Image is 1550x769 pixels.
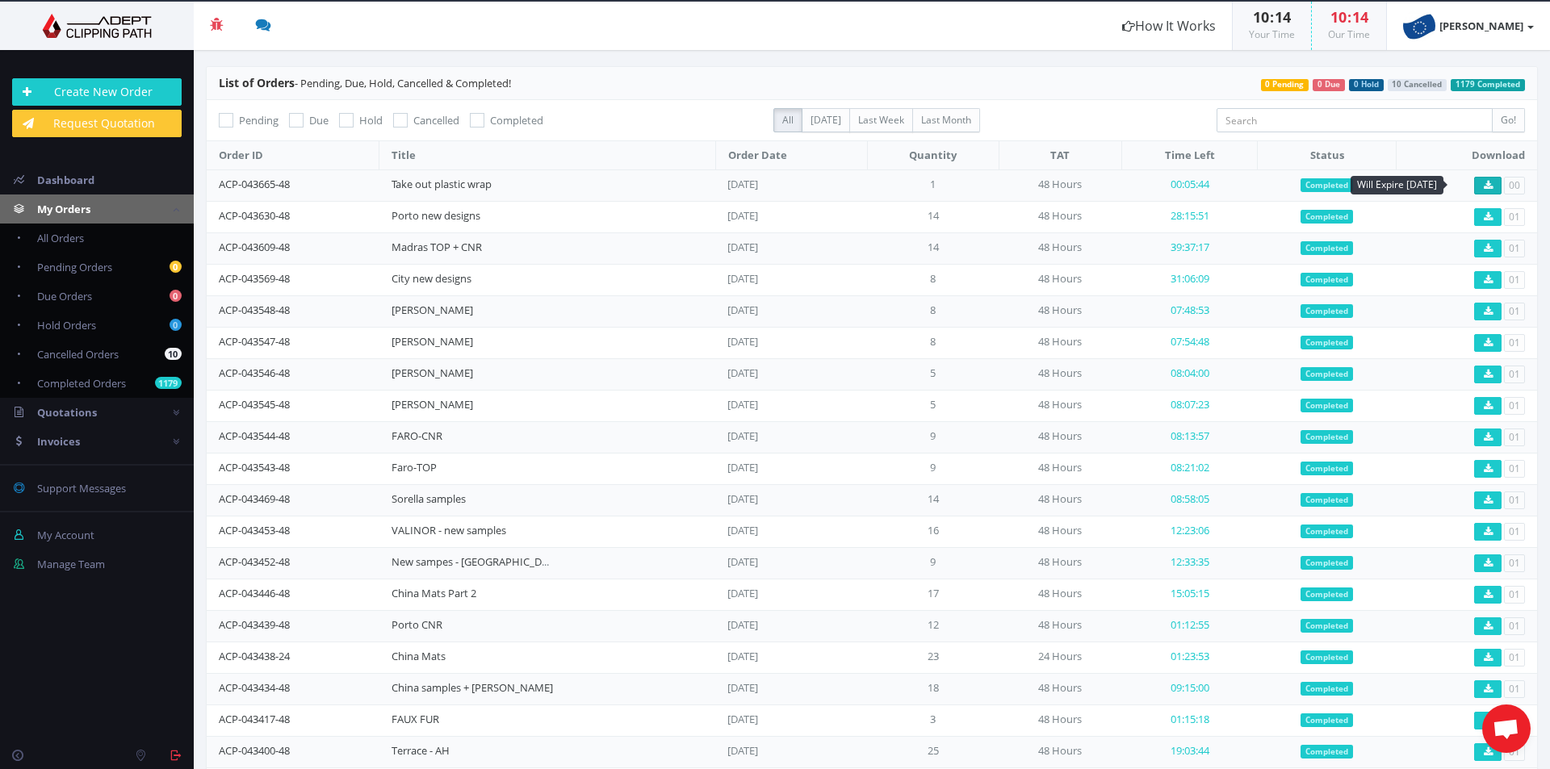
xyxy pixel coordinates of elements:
span: Manage Team [37,557,105,571]
td: 1 [867,169,999,201]
a: ACP-043548-48 [219,303,290,317]
td: [DATE] [715,201,867,232]
td: [DATE] [715,642,867,673]
a: [PERSON_NAME] [392,366,473,380]
a: ACP-043417-48 [219,712,290,726]
td: 48 Hours [999,169,1121,201]
label: All [773,108,802,132]
span: Completed [490,113,543,127]
td: 15:05:15 [1121,579,1257,610]
label: Last Week [849,108,913,132]
span: 0 Pending [1261,79,1309,91]
span: Dashboard [37,173,94,187]
th: Order ID [207,141,379,170]
a: Create New Order [12,78,182,106]
td: 01:12:55 [1121,610,1257,642]
td: 00:05:44 [1121,169,1257,201]
a: China Mats Part 2 [392,586,476,600]
td: 48 Hours [999,390,1121,421]
td: [DATE] [715,453,867,484]
a: ACP-043453-48 [219,523,290,537]
td: [DATE] [715,421,867,453]
img: timthumb.php [1403,10,1435,42]
a: [PERSON_NAME] [392,303,473,317]
span: Completed [1301,210,1353,224]
td: 25 [867,736,999,767]
a: Terrace - AH [392,743,450,758]
a: Porto new designs [392,208,480,223]
b: 0 [170,261,182,273]
td: [DATE] [715,547,867,579]
td: 8 [867,295,999,327]
a: Open de chat [1482,704,1531,753]
th: Title [379,141,715,170]
span: Invoices [37,434,80,449]
td: [DATE] [715,327,867,358]
td: [DATE] [715,704,867,736]
span: Completed [1301,462,1353,476]
td: 18 [867,673,999,704]
td: 08:04:00 [1121,358,1257,390]
label: Last Month [912,108,980,132]
b: 0 [170,290,182,302]
a: ACP-043543-48 [219,460,290,474]
td: 31:06:09 [1121,264,1257,295]
a: ACP-043439-48 [219,617,290,632]
span: Completed [1301,745,1353,759]
td: 23 [867,642,999,673]
td: [DATE] [715,579,867,610]
td: 14 [867,232,999,264]
span: Completed Orders [37,376,126,391]
label: [DATE] [802,108,850,132]
span: Pending [239,113,279,127]
span: Completed [1301,713,1353,728]
td: 01:23:53 [1121,642,1257,673]
a: ACP-043446-48 [219,586,290,600]
span: Completed [1301,241,1353,256]
td: [DATE] [715,295,867,327]
td: 09:15:00 [1121,673,1257,704]
a: City new designs [392,271,471,286]
td: 48 Hours [999,295,1121,327]
a: ACP-043400-48 [219,743,290,758]
th: Time Left [1121,141,1257,170]
td: 48 Hours [999,736,1121,767]
a: How It Works [1106,2,1232,50]
span: 10 [1253,7,1269,27]
td: 9 [867,547,999,579]
a: Madras TOP + CNR [392,240,482,254]
a: Sorella samples [392,491,466,506]
span: Completed [1301,367,1353,382]
td: 14 [867,201,999,232]
a: Faro-TOP [392,460,437,474]
td: 17 [867,579,999,610]
span: : [1347,7,1352,27]
td: 08:58:05 [1121,484,1257,516]
span: Completed [1301,273,1353,287]
td: 9 [867,453,999,484]
a: ACP-043547-48 [219,334,290,349]
span: - Pending, Due, Hold, Cancelled & Completed! [219,76,511,90]
span: 14 [1352,7,1368,27]
td: 48 Hours [999,232,1121,264]
span: Completed [1301,619,1353,633]
input: Go! [1492,108,1525,132]
b: 0 [170,319,182,331]
a: New sampes - [GEOGRAPHIC_DATA] [392,554,562,569]
td: 48 Hours [999,673,1121,704]
th: Status [1258,141,1396,170]
a: Porto CNR [392,617,442,632]
td: [DATE] [715,169,867,201]
span: Completed [1301,587,1353,602]
td: 48 Hours [999,264,1121,295]
span: Due [309,113,329,127]
span: My Orders [37,202,90,216]
span: Completed [1301,556,1353,570]
td: 14 [867,484,999,516]
a: China Mats [392,649,446,663]
span: 10 Cancelled [1388,79,1447,91]
th: Download [1396,141,1537,170]
a: ACP-043609-48 [219,240,290,254]
span: 0 Due [1313,79,1345,91]
span: Completed [1301,178,1353,193]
